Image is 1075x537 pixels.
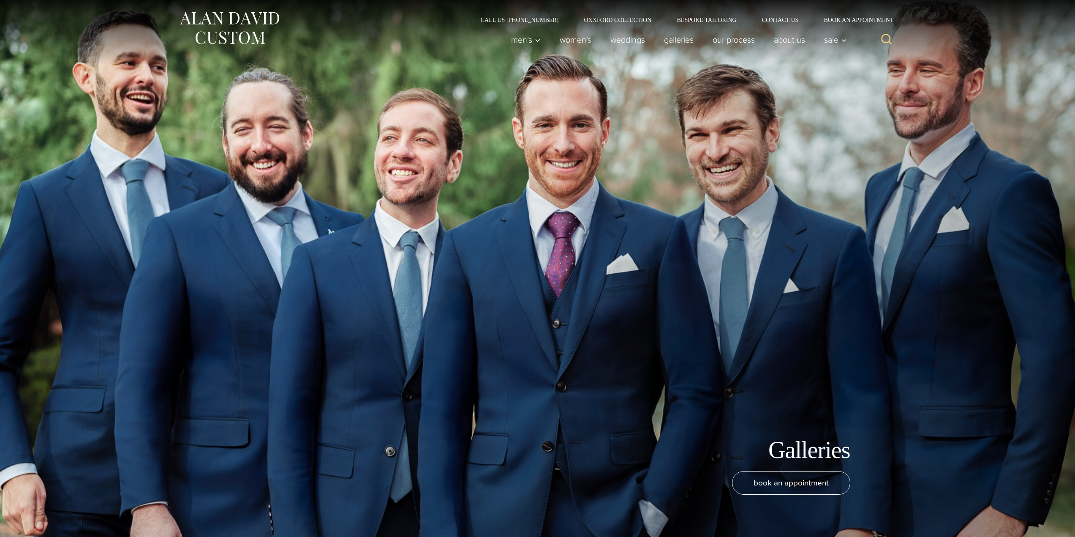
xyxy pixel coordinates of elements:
a: book an appointment [732,471,850,495]
a: Bespoke Tailoring [664,17,749,23]
a: Book an Appointment [811,17,896,23]
span: Sale [824,35,847,44]
img: Alan David Custom [179,9,280,47]
a: Call Us [PHONE_NUMBER] [468,17,572,23]
a: Women’s [550,31,601,48]
nav: Primary Navigation [501,31,851,48]
a: Contact Us [749,17,811,23]
a: weddings [601,31,654,48]
a: About Us [764,31,814,48]
span: Men’s [511,35,541,44]
span: book an appointment [754,477,829,489]
a: Galleries [654,31,703,48]
h1: Galleries [768,436,850,464]
a: Our Process [703,31,764,48]
nav: Secondary Navigation [468,17,897,23]
a: Oxxford Collection [571,17,664,23]
button: View Search Form [876,30,897,50]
